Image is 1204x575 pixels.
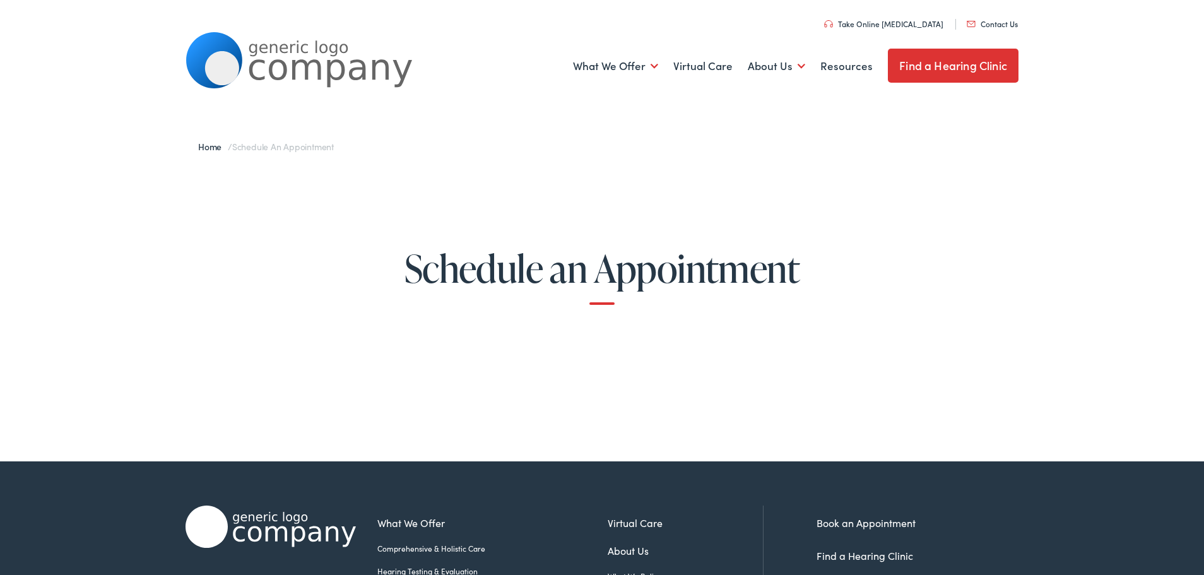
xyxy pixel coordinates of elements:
a: Take Online [MEDICAL_DATA] [824,18,943,29]
a: Resources [820,43,873,90]
a: About Us [748,43,805,90]
span: / [198,140,334,153]
a: Home [198,140,228,153]
img: utility icon [824,20,833,28]
img: Alpaca Audiology [186,506,356,548]
a: Find a Hearing Clinic [888,49,1018,83]
a: Contact Us [967,18,1018,29]
a: Find a Hearing Clinic [817,548,913,562]
a: Comprehensive & Holistic Care [377,543,608,554]
a: What We Offer [573,43,658,90]
span: Schedule an Appointment [232,140,334,153]
a: About Us [608,543,763,558]
a: Book an Appointment [817,516,916,530]
img: utility icon [967,21,976,27]
a: Virtual Care [673,43,733,90]
h1: Schedule an Appointment [48,247,1155,305]
a: Virtual Care [608,515,763,530]
a: What We Offer [377,515,608,530]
